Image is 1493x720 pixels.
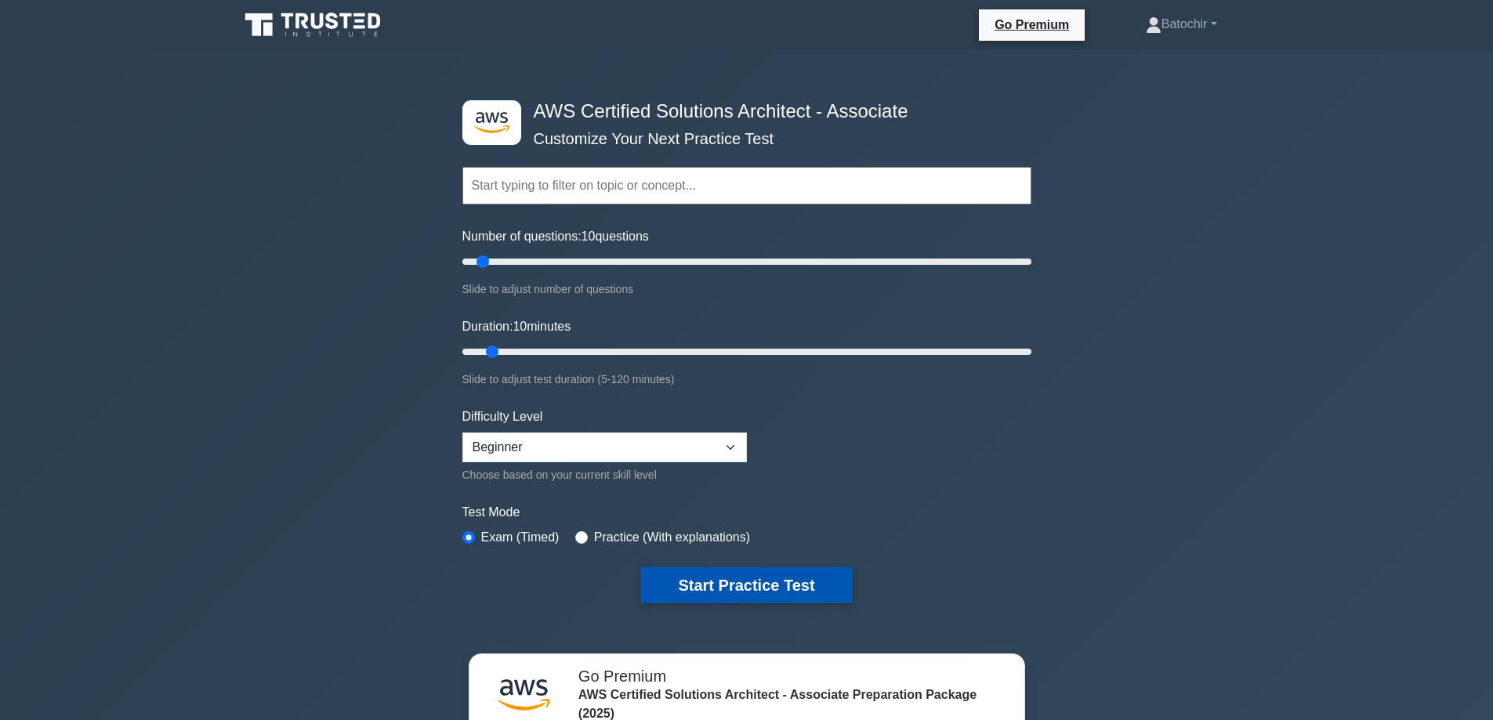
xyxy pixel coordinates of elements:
[1108,9,1255,40] a: Batochir
[462,280,1031,298] div: Slide to adjust number of questions
[462,227,649,246] label: Number of questions: questions
[594,528,750,547] label: Practice (With explanations)
[462,465,747,484] div: Choose based on your current skill level
[640,567,852,603] button: Start Practice Test
[582,230,596,243] span: 10
[527,100,955,123] h4: AWS Certified Solutions Architect - Associate
[985,15,1078,34] a: Go Premium
[462,407,543,426] label: Difficulty Level
[462,370,1031,389] div: Slide to adjust test duration (5-120 minutes)
[462,167,1031,204] input: Start typing to filter on topic or concept...
[462,317,571,336] label: Duration: minutes
[513,320,527,333] span: 10
[462,503,1031,522] label: Test Mode
[481,528,560,547] label: Exam (Timed)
